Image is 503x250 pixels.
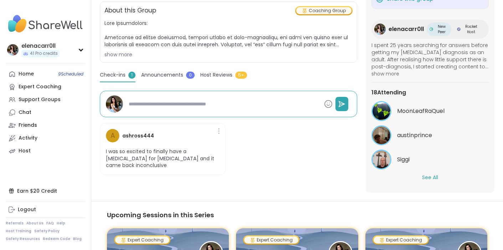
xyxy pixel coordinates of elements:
[371,101,489,121] a: MoonLeafRaQuelMoonLeafRaQuel
[21,42,59,50] div: elenacarr0ll
[6,236,40,241] a: Safety Resources
[371,20,489,39] a: elenacarr0llelenacarr0llNew PeerNew PeerRocket HostRocket Host
[100,71,125,79] span: Check-ins
[371,70,489,77] span: show more
[397,107,445,115] span: MoonLeafRaQuel
[46,221,54,226] a: FAQ
[6,132,85,145] a: Activity
[106,148,220,169] p: I was so excited to finally have a [MEDICAL_DATA] for [MEDICAL_DATA] and it came back inconclusive
[371,150,489,170] a: SiggiSiggi
[244,236,298,244] div: Expert Coaching
[19,71,34,78] div: Home
[57,221,65,226] a: Help
[30,51,58,57] span: 41 Pro credits
[34,229,60,234] a: Safety Policy
[371,88,406,97] span: 18 Attending
[6,145,85,157] a: Host
[19,122,37,129] div: Friends
[58,71,83,77] span: 9 Scheduled
[19,96,61,103] div: Support Groups
[6,93,85,106] a: Support Groups
[200,71,232,79] span: Host Reviews
[107,210,487,220] h3: Upcoming Sessions in this Series
[373,126,390,144] img: austinprince
[6,229,31,234] a: Host Training
[389,25,424,33] span: elenacarr0ll
[397,155,410,164] span: Siggi
[26,221,43,226] a: About Us
[128,72,135,79] span: 1
[106,95,123,113] img: elenacarr0ll
[122,132,154,140] h4: ashross444
[6,203,85,216] a: Logout
[6,119,85,132] a: Friends
[296,7,351,14] div: Coaching Group
[104,51,353,58] div: show more
[6,68,85,80] a: Home9Scheduled
[373,151,390,168] img: Siggi
[73,236,82,241] a: Blog
[7,44,19,56] img: elenacarr0ll
[6,80,85,93] a: Expert Coaching
[104,20,353,48] span: Lore Ipsumdolors: Ametconse ad elitse doeiusmod, tempori utlabo et dolo-magnaaliqu, eni admi ven ...
[6,184,85,197] div: Earn $20 Credit
[186,72,195,79] span: 0
[6,221,24,226] a: Referrals
[371,125,489,145] a: austinprinceaustinprince
[19,83,61,90] div: Expert Coaching
[19,147,31,155] div: Host
[435,24,448,35] span: New Peer
[430,27,433,31] img: New Peer
[6,11,85,36] img: ShareWell Nav Logo
[115,236,169,244] div: Expert Coaching
[235,72,247,79] span: 5+
[374,24,386,35] img: elenacarr0ll
[373,102,390,120] img: MoonLeafRaQuel
[141,71,183,79] span: Announcements
[371,42,489,70] span: I spent 25 years searching for answers before getting my [MEDICAL_DATA] diagnosis as an adult. Af...
[397,131,432,140] span: austinprince
[422,174,438,181] button: See All
[19,135,37,142] div: Activity
[457,27,461,31] img: Rocket Host
[6,106,85,119] a: Chat
[104,6,156,15] h2: About this Group
[19,109,31,116] div: Chat
[18,206,36,213] div: Logout
[462,24,480,35] span: Rocket Host
[111,131,115,141] span: a
[43,236,70,241] a: Redeem Code
[374,236,428,244] div: Expert Coaching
